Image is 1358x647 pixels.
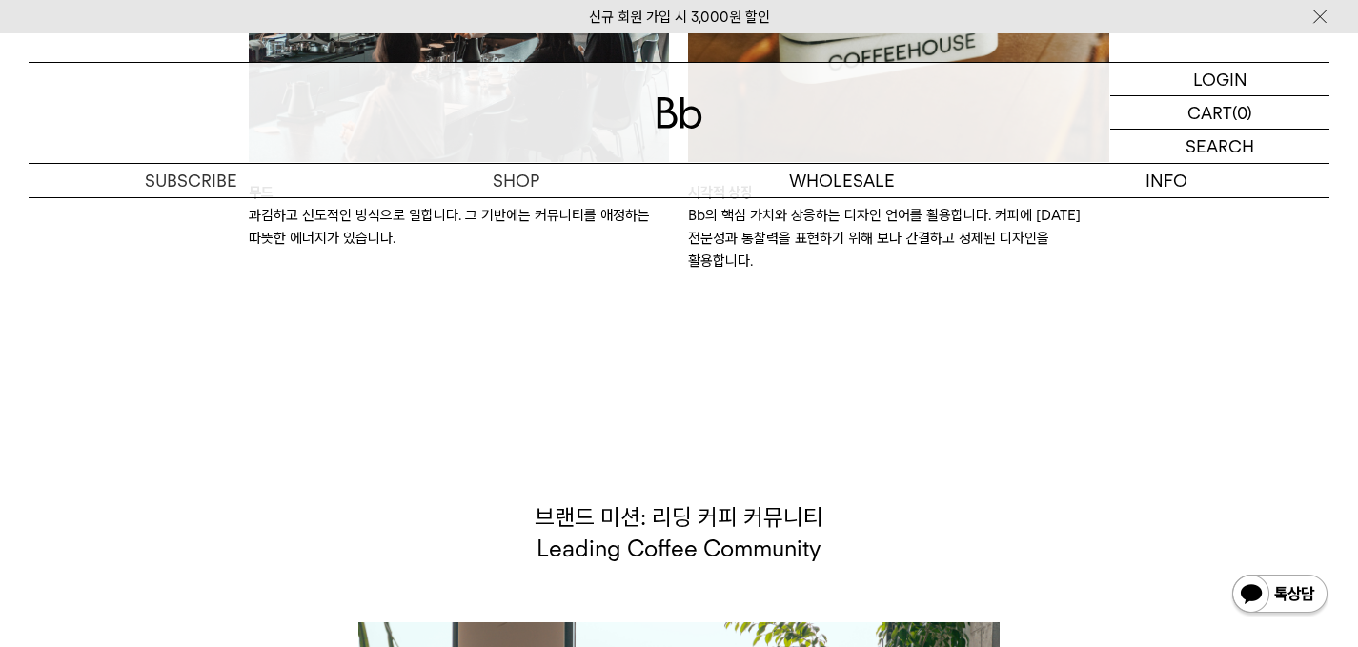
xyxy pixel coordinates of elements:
[1230,573,1329,618] img: 카카오톡 채널 1:1 채팅 버튼
[354,164,679,197] a: SHOP
[358,501,1000,565] p: 브랜드 미션: 리딩 커피 커뮤니티 Leading Coffee Community
[657,97,702,129] img: 로고
[1110,96,1329,130] a: CART (0)
[1193,63,1247,95] p: LOGIN
[1110,63,1329,96] a: LOGIN
[688,204,1109,273] p: Bb의 핵심 가치와 상응하는 디자인 언어를 활용합니다. 커피에 [DATE] 전문성과 통찰력을 표현하기 위해 보다 간결하고 정제된 디자인을 활용합니다.
[1232,96,1252,129] p: (0)
[679,164,1004,197] p: WHOLESALE
[249,204,670,250] p: 과감하고 선도적인 방식으로 일합니다. 그 기반에는 커뮤니티를 애정하는 따뜻한 에너지가 있습니다.
[29,164,354,197] a: SUBSCRIBE
[1187,96,1232,129] p: CART
[1186,130,1254,163] p: SEARCH
[1004,164,1329,197] p: INFO
[589,9,770,26] a: 신규 회원 가입 시 3,000원 할인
